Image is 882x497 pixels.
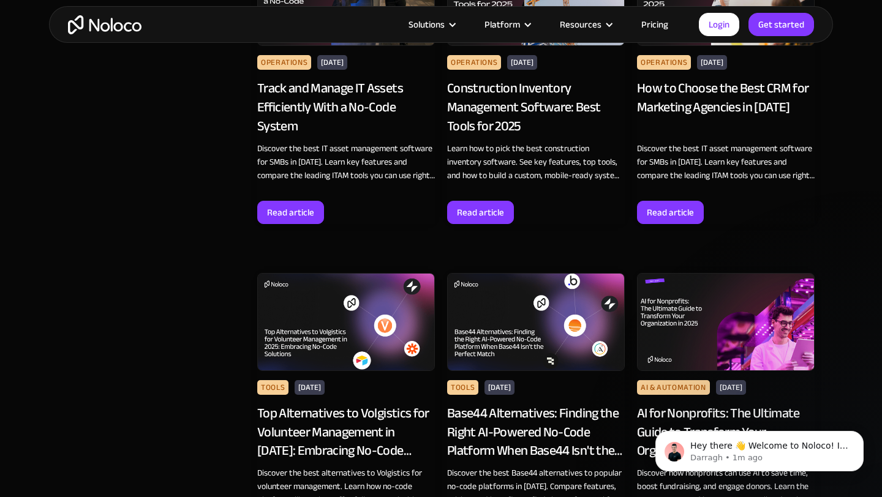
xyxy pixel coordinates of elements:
div: Platform [469,17,545,32]
a: home [68,15,141,34]
div: AI & Automation [637,380,710,395]
div: Tools [447,380,478,395]
div: [DATE] [716,380,746,395]
div: Solutions [393,17,469,32]
div: Discover the best IT asset management software for SMBs in [DATE]. Learn key features and compare... [637,142,815,182]
div: Solutions [409,17,445,32]
div: Operations [257,55,311,70]
div: [DATE] [295,380,325,395]
div: [DATE] [507,55,537,70]
div: Read article [457,204,504,220]
div: Track and Manage IT Assets Efficiently With a No-Code System [257,79,435,135]
div: Tools [257,380,288,395]
div: How to Choose the Best CRM for Marketing Agencies in [DATE] [637,79,815,135]
div: Base44 Alternatives: Finding the Right AI-Powered No-Code Platform When Base44 Isn't the Perfect ... [447,404,625,460]
div: Discover the best IT asset management software for SMBs in [DATE]. Learn key features and compare... [257,142,435,182]
div: Top Alternatives to Volgistics for Volunteer Management in [DATE]: Embracing No-Code Solutions [257,404,435,460]
div: Operations [637,55,691,70]
div: Read article [267,204,314,220]
div: Resources [545,17,626,32]
div: [DATE] [484,380,514,395]
div: Read article [647,204,694,220]
div: AI for Nonprofits: The Ultimate Guide to Transform Your Organization in [DATE] [637,404,815,460]
div: [DATE] [317,55,347,70]
iframe: Intercom notifications message [637,405,882,491]
a: Pricing [626,17,684,32]
a: Login [699,13,739,36]
div: Operations [447,55,501,70]
div: Construction Inventory Management Software: Best Tools for 2025 [447,79,625,135]
div: Platform [484,17,520,32]
a: Get started [748,13,814,36]
div: Resources [560,17,601,32]
div: Learn how to pick the best construction inventory software. See key features, top tools, and how ... [447,142,625,182]
div: [DATE] [697,55,727,70]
